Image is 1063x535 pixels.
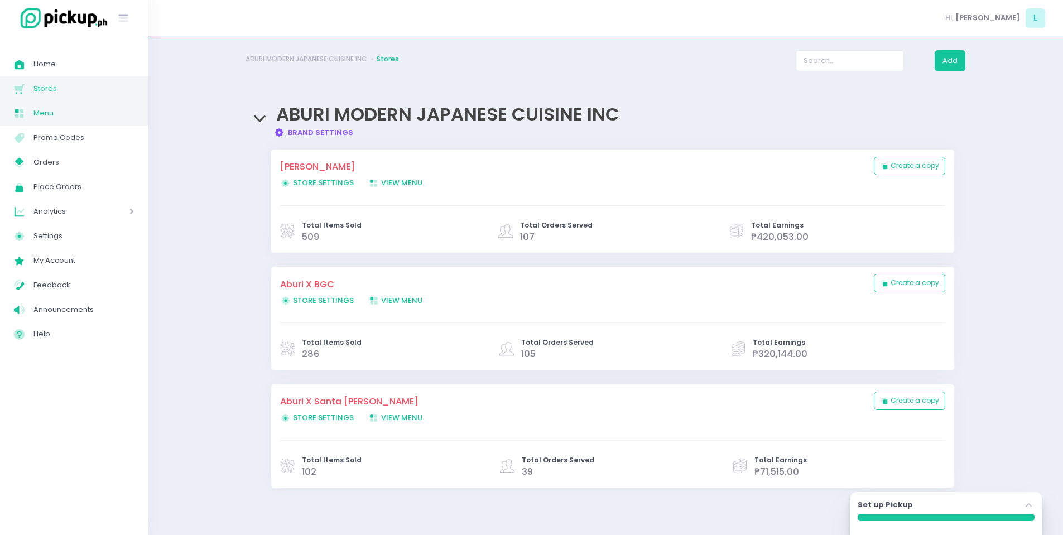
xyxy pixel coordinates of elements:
label: Set up Pickup [858,499,913,510]
span: 286 [302,348,319,360]
span: Feedback [33,278,134,292]
span: My Account [33,253,134,268]
span: Promo Codes [33,131,134,145]
a: Aburi X Santa [PERSON_NAME] [280,395,863,408]
span: Total Orders Served [522,455,594,465]
button: Create a copy [874,274,945,292]
a: Stores [377,54,399,64]
a: Store Settings [280,295,368,306]
span: Stores [33,81,134,96]
input: Search... [796,50,904,71]
span: View Menu [368,177,422,188]
span: Home [33,57,134,71]
span: 102 [302,465,316,478]
span: Hi, [945,12,954,23]
div: ABURI MODERN JAPANESE CUISINE INC Brand Settings [246,93,965,138]
span: ₱71,515.00 [754,465,799,478]
span: View Menu [368,412,422,423]
span: View Menu [368,295,422,306]
a: View Menu [368,295,437,306]
span: Settings [33,229,134,243]
span: ₱320,144.00 [753,348,807,360]
div: ABURI MODERN JAPANESE CUISINE INC Brand Settings [246,138,965,524]
span: Total Orders Served [520,220,593,230]
a: Aburi X BGC [280,278,863,291]
span: Analytics [33,204,98,219]
a: Store Settings [280,177,368,189]
span: [PERSON_NAME] [955,12,1020,23]
button: Create a copy [874,157,945,175]
img: logo [14,6,109,30]
span: 107 [520,230,535,243]
a: Brand Settings [274,127,354,138]
a: View Menu [368,177,437,189]
span: ABURI MODERN JAPANESE CUISINE INC [276,102,619,127]
span: Announcements [33,302,134,317]
a: ABURI MODERN JAPANESE CUISINE INC [246,54,367,64]
span: Menu [33,106,134,121]
span: Total Earnings [751,220,809,230]
span: Total Earnings [753,338,807,348]
span: Store Settings [280,177,354,188]
span: Help [33,327,134,341]
span: L [1026,8,1045,28]
span: Orders [33,155,134,170]
span: 39 [522,465,533,478]
span: Place Orders [33,180,134,194]
button: Add [935,50,965,71]
span: Store Settings [280,412,354,423]
a: [PERSON_NAME] [280,160,863,173]
span: Store Settings [280,295,354,306]
span: Total Items Sold [302,220,362,230]
span: Total Items Sold [302,455,362,465]
a: View Menu [368,412,437,423]
span: Total Earnings [754,455,807,465]
span: Total Items Sold [302,338,362,348]
span: Total Orders Served [521,338,594,348]
span: 105 [521,348,536,360]
button: Create a copy [874,392,945,410]
span: ₱420,053.00 [751,230,809,243]
span: 509 [302,230,319,243]
a: Store Settings [280,412,368,423]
